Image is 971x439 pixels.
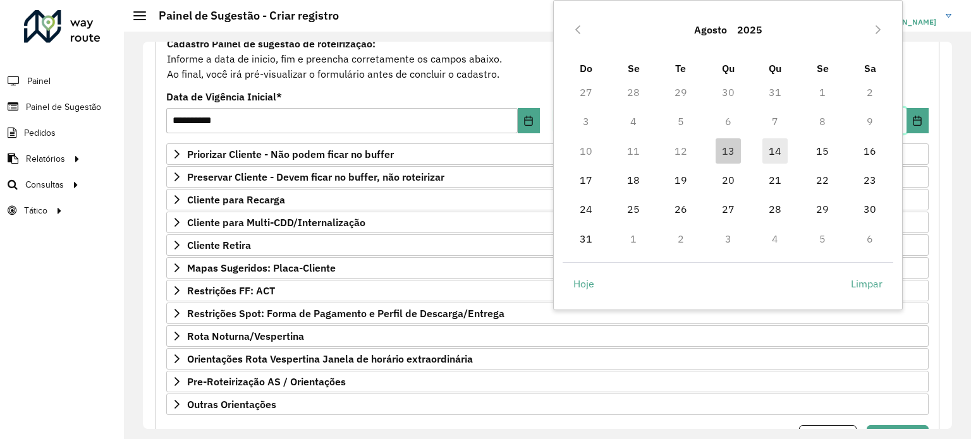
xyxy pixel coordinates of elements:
span: Mapas Sugeridos: Placa-Cliente [187,263,336,273]
button: Limpar [840,271,893,296]
td: 22 [799,165,846,195]
span: 25 [621,196,646,222]
a: Cliente Retira [166,234,929,256]
span: 14 [762,138,788,164]
td: 17 [563,165,610,195]
td: 5 [657,107,704,136]
div: Informe a data de inicio, fim e preencha corretamente os campos abaixo. Ao final, você irá pré-vi... [166,35,929,82]
strong: Cadastro Painel de sugestão de roteirização: [167,37,376,50]
span: 30 [857,196,882,222]
span: Limpar [851,276,882,291]
span: Hoje [573,276,594,291]
a: Rota Noturna/Vespertina [166,325,929,347]
td: 19 [657,165,704,195]
span: Te [675,62,686,75]
td: 6 [704,107,752,136]
td: 31 [752,78,799,107]
span: Se [817,62,829,75]
a: Restrições Spot: Forma de Pagamento e Perfil de Descarga/Entrega [166,303,929,324]
span: Consultas [25,178,64,191]
span: Cliente para Multi-CDD/Internalização [187,217,365,227]
td: 29 [657,78,704,107]
a: Preservar Cliente - Devem ficar no buffer, não roteirizar [166,166,929,188]
td: 25 [610,195,657,224]
td: 30 [846,195,894,224]
td: 6 [846,224,894,253]
span: 19 [668,167,693,193]
span: 29 [810,196,835,222]
td: 26 [657,195,704,224]
span: Restrições Spot: Forma de Pagamento e Perfil de Descarga/Entrega [187,308,504,318]
span: 23 [857,167,882,193]
button: Hoje [563,271,605,296]
td: 3 [704,224,752,253]
a: Cliente para Multi-CDD/Internalização [166,212,929,233]
td: 1 [610,224,657,253]
td: 27 [704,195,752,224]
span: 20 [716,167,741,193]
td: 2 [657,224,704,253]
td: 13 [704,136,752,165]
span: 26 [668,196,693,222]
span: Painel de Sugestão [26,100,101,114]
span: 18 [621,167,646,193]
td: 12 [657,136,704,165]
span: Qu [722,62,735,75]
h2: Painel de Sugestão - Criar registro [146,9,339,23]
span: Tático [24,204,47,217]
a: Restrições FF: ACT [166,280,929,301]
td: 2 [846,78,894,107]
span: Priorizar Cliente - Não podem ficar no buffer [187,149,394,159]
td: 3 [563,107,610,136]
a: Outras Orientações [166,394,929,415]
button: Next Month [868,20,888,40]
span: 15 [810,138,835,164]
span: Sa [864,62,876,75]
label: Data de Vigência Inicial [166,89,282,104]
span: 21 [762,167,788,193]
td: 7 [752,107,799,136]
td: 31 [563,224,610,253]
span: Pedidos [24,126,56,140]
td: 28 [752,195,799,224]
span: Rota Noturna/Vespertina [187,331,304,341]
span: 31 [573,226,599,251]
span: Restrições FF: ACT [187,286,275,296]
td: 23 [846,165,894,195]
td: 20 [704,165,752,195]
td: 9 [846,107,894,136]
span: Cliente Retira [187,240,251,250]
span: 16 [857,138,882,164]
td: 11 [610,136,657,165]
a: Orientações Rota Vespertina Janela de horário extraordinária [166,348,929,370]
span: Cliente para Recarga [187,195,285,205]
a: Cliente para Recarga [166,189,929,210]
span: Do [580,62,592,75]
span: Pre-Roteirização AS / Orientações [187,376,346,387]
span: 27 [716,196,741,222]
td: 18 [610,165,657,195]
span: Painel [27,75,51,88]
span: 28 [762,196,788,222]
span: Preservar Cliente - Devem ficar no buffer, não roteirizar [187,172,444,182]
td: 28 [610,78,657,107]
td: 1 [799,78,846,107]
a: Priorizar Cliente - Não podem ficar no buffer [166,143,929,165]
td: 10 [563,136,610,165]
span: Qu [769,62,781,75]
span: 17 [573,167,599,193]
td: 5 [799,224,846,253]
td: 14 [752,136,799,165]
span: Orientações Rota Vespertina Janela de horário extraordinária [187,354,473,364]
span: 22 [810,167,835,193]
span: 24 [573,196,599,222]
span: 13 [716,138,741,164]
td: 29 [799,195,846,224]
span: Relatórios [26,152,65,165]
td: 27 [563,78,610,107]
td: 30 [704,78,752,107]
td: 21 [752,165,799,195]
td: 4 [610,107,657,136]
span: Se [628,62,640,75]
td: 24 [563,195,610,224]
